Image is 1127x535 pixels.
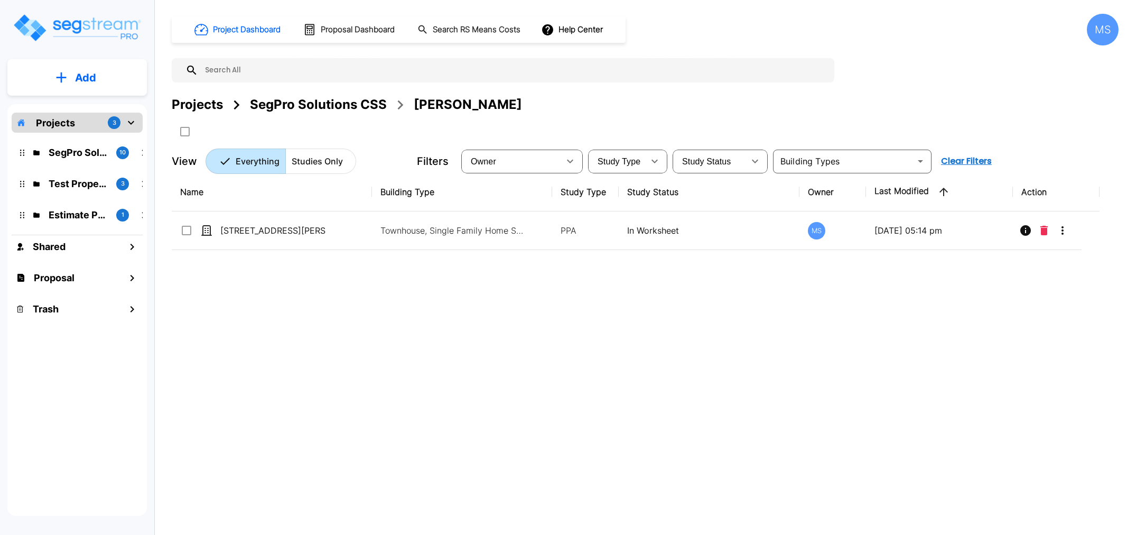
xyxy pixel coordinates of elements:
[799,173,866,211] th: Owner
[372,173,552,211] th: Building Type
[292,155,343,168] p: Studies Only
[213,24,281,36] h1: Project Dashboard
[236,155,280,168] p: Everything
[250,95,387,114] div: SegPro Solutions CSS
[874,224,1004,237] p: [DATE] 05:14 pm
[285,149,356,174] button: Studies Only
[36,116,75,130] p: Projects
[321,24,395,36] h1: Proposal Dashboard
[198,58,829,82] input: Search All
[190,18,286,41] button: Project Dashboard
[113,118,116,127] p: 3
[49,208,108,222] p: Estimate Property
[539,20,607,40] button: Help Center
[1052,220,1073,241] button: More-Options
[433,24,520,36] h1: Search RS Means Costs
[590,146,644,176] div: Select
[174,121,195,142] button: SelectAll
[33,239,66,254] h1: Shared
[380,224,523,237] p: Townhouse, Single Family Home Site
[937,151,996,172] button: Clear Filters
[33,302,59,316] h1: Trash
[122,210,124,219] p: 1
[7,62,147,93] button: Add
[913,154,928,169] button: Open
[299,19,400,41] button: Proposal Dashboard
[463,146,560,176] div: Select
[121,179,125,188] p: 3
[675,146,744,176] div: Select
[172,173,372,211] th: Name
[49,177,108,191] p: Test Property Folder
[206,149,286,174] button: Everything
[12,13,142,43] img: Logo
[172,153,197,169] p: View
[49,145,108,160] p: SegPro Solutions CSS
[627,224,790,237] p: In Worksheet
[619,173,799,211] th: Study Status
[417,153,449,169] p: Filters
[471,157,496,166] span: Owner
[414,95,522,114] div: [PERSON_NAME]
[119,148,126,157] p: 10
[1013,173,1100,211] th: Action
[776,154,911,169] input: Building Types
[34,271,74,285] h1: Proposal
[808,222,825,239] div: MS
[552,173,619,211] th: Study Type
[866,173,1013,211] th: Last Modified
[172,95,223,114] div: Projects
[220,224,326,237] p: [STREET_ADDRESS][PERSON_NAME]
[598,157,640,166] span: Study Type
[1015,220,1036,241] button: Info
[561,224,610,237] p: PPA
[206,149,356,174] div: Platform
[1036,220,1052,241] button: Delete
[75,70,96,86] p: Add
[682,157,731,166] span: Study Status
[413,20,526,40] button: Search RS Means Costs
[1087,14,1119,45] div: MS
